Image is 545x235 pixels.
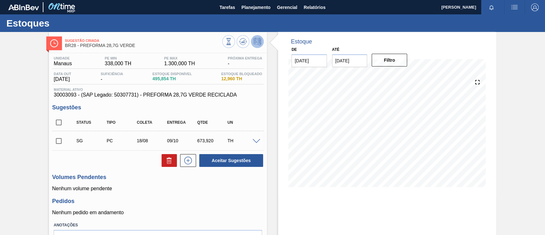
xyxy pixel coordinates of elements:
span: Sugestão Criada [65,39,222,43]
span: 30003093 - (SAP Legado: 50307731) - PREFORMA 28,7G VERDE RECICLADA [54,92,262,98]
span: Estoque Bloqueado [221,72,262,76]
div: TH [226,138,259,143]
span: 1.300,000 TH [164,61,195,67]
h3: Volumes Pendentes [52,174,264,181]
div: 673,920 [196,138,229,143]
div: - [99,72,125,82]
div: - [226,56,264,67]
div: Excluir Sugestões [158,154,177,167]
div: UN [226,120,259,125]
span: Estoque Disponível [152,72,192,76]
span: PE MAX [164,56,195,60]
p: Nenhum pedido em andamento [52,210,264,215]
div: Aceitar Sugestões [196,153,264,168]
button: Visão Geral dos Estoques [222,35,235,48]
button: Aceitar Sugestões [199,154,263,167]
label: Anotações [54,221,262,230]
div: Estoque [291,38,312,45]
span: Planejamento [241,4,270,11]
div: Qtde [196,120,229,125]
h1: Estoques [6,20,120,27]
div: Tipo [105,120,138,125]
button: Notificações [481,3,502,12]
button: Filtro [372,54,407,67]
input: dd/mm/yyyy [332,54,367,67]
span: Suficiência [101,72,123,76]
img: Ícone [50,39,58,47]
label: De [291,47,297,52]
img: Logout [531,4,539,11]
img: TNhmsLtSVTkK8tSr43FrP2fwEKptu5GPRR3wAAAABJRU5ErkJggg== [8,4,39,10]
label: Até [332,47,339,52]
span: Data out [54,72,71,76]
div: Nova sugestão [177,154,196,167]
span: Manaus [54,61,72,67]
span: 12,960 TH [221,76,262,81]
span: Gerencial [277,4,297,11]
span: BR28 - PREFORMA 28,7G VERDE [65,43,222,48]
div: Entrega [165,120,199,125]
span: Próxima Entrega [228,56,262,60]
input: dd/mm/yyyy [291,54,327,67]
button: Desprogramar Estoque [251,35,264,48]
div: Pedido de Compra [105,138,138,143]
p: Nenhum volume pendente [52,186,264,192]
h3: Sugestões [52,104,264,111]
span: Relatórios [304,4,325,11]
img: userActions [511,4,518,11]
h3: Pedidos [52,198,264,205]
button: Atualizar Gráfico [237,35,249,48]
span: Unidade [54,56,72,60]
span: Material ativo [54,88,262,91]
span: 338,000 TH [105,61,131,67]
div: 09/10/2025 [165,138,199,143]
div: Status [75,120,108,125]
div: Sugestão Criada [75,138,108,143]
span: [DATE] [54,76,71,82]
span: PE MIN [105,56,131,60]
span: Tarefas [219,4,235,11]
span: 495,854 TH [152,76,192,81]
div: Coleta [135,120,168,125]
div: 18/08/2025 [135,138,168,143]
